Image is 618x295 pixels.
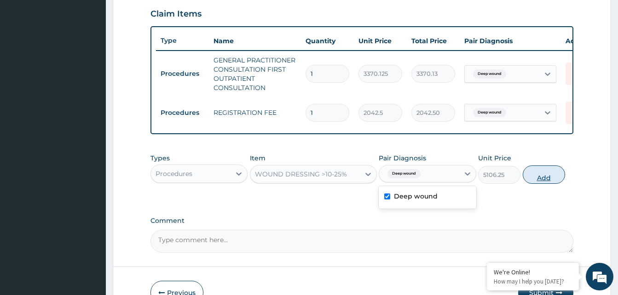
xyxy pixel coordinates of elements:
[209,32,301,50] th: Name
[494,278,572,285] p: How may I help you today?
[150,154,170,162] label: Types
[151,5,173,27] div: Minimize live chat window
[407,32,460,50] th: Total Price
[394,192,438,201] label: Deep wound
[473,69,506,79] span: Deep wound
[494,268,572,276] div: We're Online!
[379,153,426,163] label: Pair Diagnosis
[473,108,506,117] span: Deep wound
[5,197,175,229] textarea: Type your message and hit 'Enter'
[150,217,573,225] label: Comment
[156,104,209,121] td: Procedures
[523,165,565,184] button: Add
[48,51,155,63] div: Chat with us now
[209,51,301,97] td: GENERAL PRACTITIONER CONSULTATION FIRST OUTPATIENT CONSULTATION
[156,169,192,178] div: Procedures
[250,153,266,163] label: Item
[209,103,301,122] td: REGISTRATION FEE
[150,9,202,19] h3: Claim Items
[460,32,561,50] th: Pair Diagnosis
[17,46,37,69] img: d_794563401_company_1708531726252_794563401
[255,170,347,179] div: WOUND DRESSING >10-25%
[301,32,354,50] th: Quantity
[387,169,421,178] span: Deep wound
[53,89,127,182] span: We're online!
[354,32,407,50] th: Unit Price
[478,153,511,163] label: Unit Price
[561,32,607,50] th: Actions
[156,65,209,82] td: Procedures
[156,32,209,49] th: Type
